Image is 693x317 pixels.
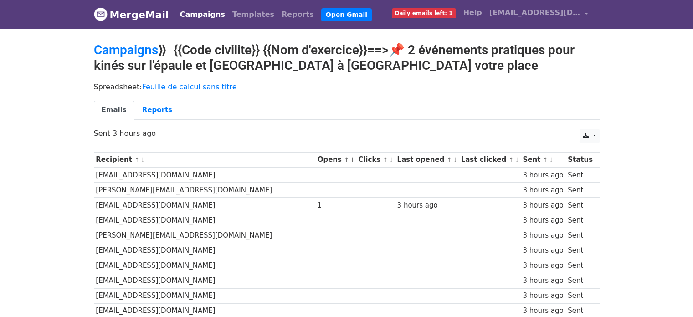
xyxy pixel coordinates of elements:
[356,152,395,167] th: Clicks
[514,156,519,163] a: ↓
[523,230,563,241] div: 3 hours ago
[565,228,595,243] td: Sent
[392,8,456,18] span: Daily emails left: 1
[486,4,592,25] a: [EMAIL_ADDRESS][DOMAIN_NAME]
[94,288,315,303] td: [EMAIL_ADDRESS][DOMAIN_NAME]
[134,156,139,163] a: ↑
[397,200,457,211] div: 3 hours ago
[452,156,457,163] a: ↓
[521,152,566,167] th: Sent
[278,5,318,24] a: Reports
[395,152,459,167] th: Last opened
[523,245,563,256] div: 3 hours ago
[460,4,486,22] a: Help
[321,8,372,21] a: Open Gmail
[94,42,600,73] h2: ⟫ {{Code civilite}} {{Nom d'exercice}}==>📌 2 événements pratiques pour kinés sur l'épaule et [GEO...
[94,243,315,258] td: [EMAIL_ADDRESS][DOMAIN_NAME]
[523,185,563,196] div: 3 hours ago
[549,156,554,163] a: ↓
[94,197,315,213] td: [EMAIL_ADDRESS][DOMAIN_NAME]
[94,129,600,138] p: Sent 3 hours ago
[94,228,315,243] td: [PERSON_NAME][EMAIL_ADDRESS][DOMAIN_NAME]
[508,156,513,163] a: ↑
[565,213,595,228] td: Sent
[565,273,595,288] td: Sent
[523,215,563,226] div: 3 hours ago
[134,101,180,120] a: Reports
[389,156,394,163] a: ↓
[94,152,315,167] th: Recipient
[565,167,595,182] td: Sent
[94,101,134,120] a: Emails
[94,167,315,182] td: [EMAIL_ADDRESS][DOMAIN_NAME]
[565,152,595,167] th: Status
[318,200,354,211] div: 1
[94,5,169,24] a: MergeMail
[94,82,600,92] p: Spreadsheet:
[523,200,563,211] div: 3 hours ago
[315,152,356,167] th: Opens
[383,156,388,163] a: ↑
[523,170,563,181] div: 3 hours ago
[388,4,460,22] a: Daily emails left: 1
[565,258,595,273] td: Sent
[94,7,108,21] img: MergeMail logo
[176,5,229,24] a: Campaigns
[565,243,595,258] td: Sent
[489,7,580,18] span: [EMAIL_ADDRESS][DOMAIN_NAME]
[523,260,563,271] div: 3 hours ago
[565,197,595,213] td: Sent
[523,306,563,316] div: 3 hours ago
[523,275,563,286] div: 3 hours ago
[350,156,355,163] a: ↓
[543,156,548,163] a: ↑
[459,152,521,167] th: Last clicked
[565,288,595,303] td: Sent
[94,258,315,273] td: [EMAIL_ADDRESS][DOMAIN_NAME]
[142,83,237,91] a: Feuille de calcul sans titre
[94,273,315,288] td: [EMAIL_ADDRESS][DOMAIN_NAME]
[140,156,145,163] a: ↓
[94,182,315,197] td: [PERSON_NAME][EMAIL_ADDRESS][DOMAIN_NAME]
[94,213,315,228] td: [EMAIL_ADDRESS][DOMAIN_NAME]
[229,5,278,24] a: Templates
[344,156,349,163] a: ↑
[523,291,563,301] div: 3 hours ago
[94,42,158,57] a: Campaigns
[565,182,595,197] td: Sent
[447,156,452,163] a: ↑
